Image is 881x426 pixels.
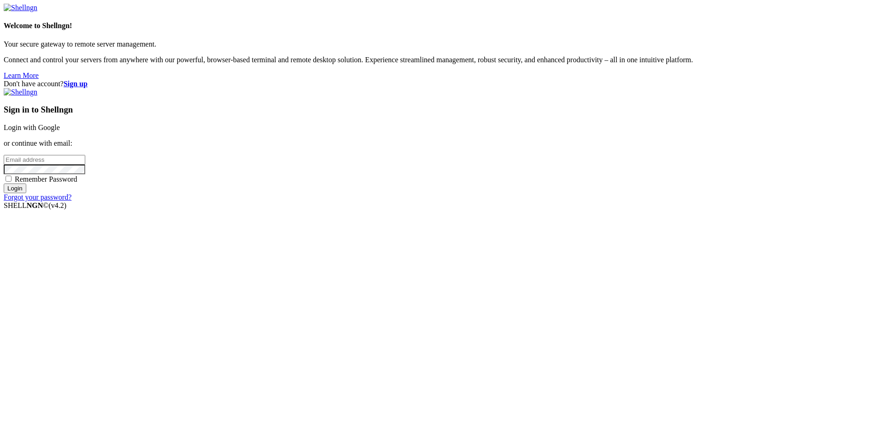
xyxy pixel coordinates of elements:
h3: Sign in to Shellngn [4,105,877,115]
img: Shellngn [4,4,37,12]
input: Email address [4,155,85,165]
p: or continue with email: [4,139,877,148]
input: Login [4,183,26,193]
p: Your secure gateway to remote server management. [4,40,877,48]
b: NGN [27,201,43,209]
p: Connect and control your servers from anywhere with our powerful, browser-based terminal and remo... [4,56,877,64]
a: Learn More [4,71,39,79]
span: Remember Password [15,175,77,183]
a: Sign up [64,80,88,88]
div: Don't have account? [4,80,877,88]
a: Forgot your password? [4,193,71,201]
span: 4.2.0 [49,201,67,209]
a: Login with Google [4,124,60,131]
h4: Welcome to Shellngn! [4,22,877,30]
input: Remember Password [6,176,12,182]
img: Shellngn [4,88,37,96]
span: SHELL © [4,201,66,209]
